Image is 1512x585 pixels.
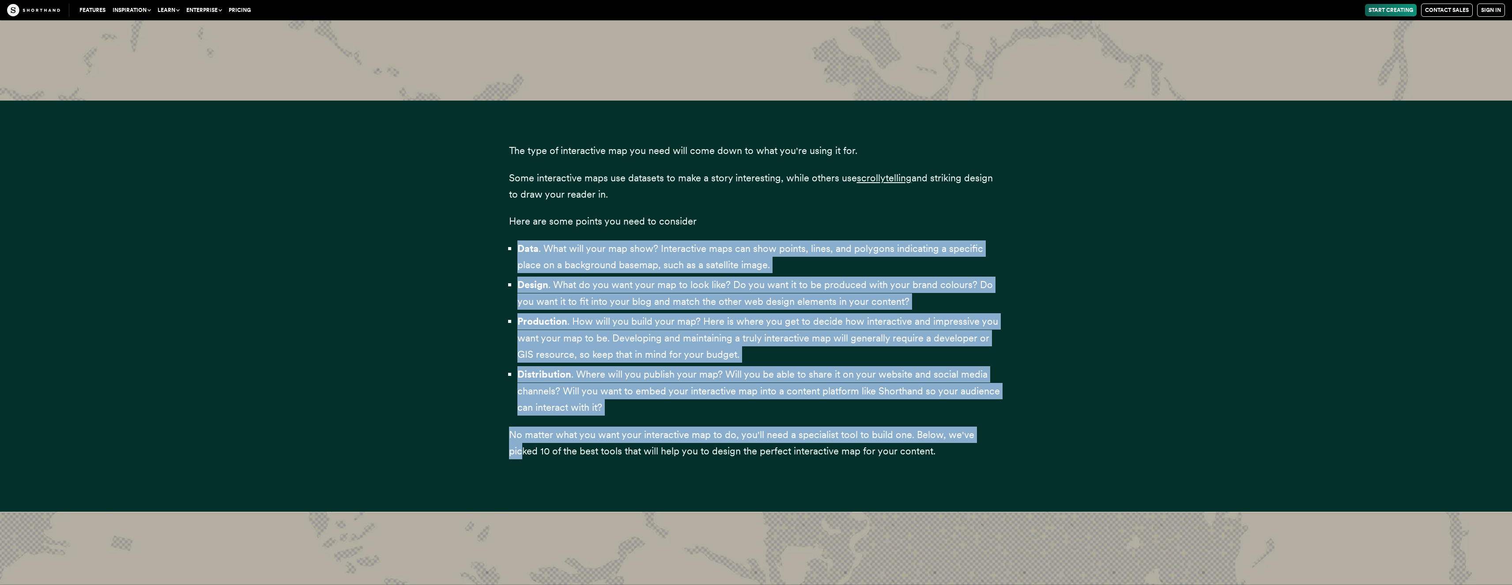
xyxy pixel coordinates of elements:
strong: Data [517,243,539,254]
span: Some interactive maps use datasets to make a story interesting, while others use [509,172,857,184]
a: Contact Sales [1421,4,1473,17]
strong: Design [517,279,548,290]
a: Sign in [1477,4,1505,17]
strong: Distribution [517,368,571,380]
span: No matter what you want your interactive map to do, you'll need a specialist tool to build one. B... [509,429,974,457]
span: Here are some points you need to consider [509,215,697,227]
span: . What will your map show? Interactive maps can show points, lines, and polygons indicating a spe... [517,243,983,270]
button: Inspiration [109,4,154,16]
img: The Craft [7,4,60,16]
span: The type of interactive map you need will come down to what you're using it for. [509,145,857,156]
span: and striking design to draw your reader in. [509,172,993,200]
button: Enterprise [183,4,225,16]
a: Pricing [225,4,254,16]
span: . Where will you publish your map? Will you be able to share it on your website and social media ... [517,368,1000,413]
span: . How will you build your map? Here is where you get to decide how interactive and impressive you... [517,315,998,360]
button: Learn [154,4,183,16]
a: scrollytelling [857,172,912,184]
span: . What do you want your map to look like? Do you want it to be produced with your brand colours? ... [517,279,993,307]
strong: Production [517,315,567,327]
a: Features [76,4,109,16]
a: Start Creating [1365,4,1417,16]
